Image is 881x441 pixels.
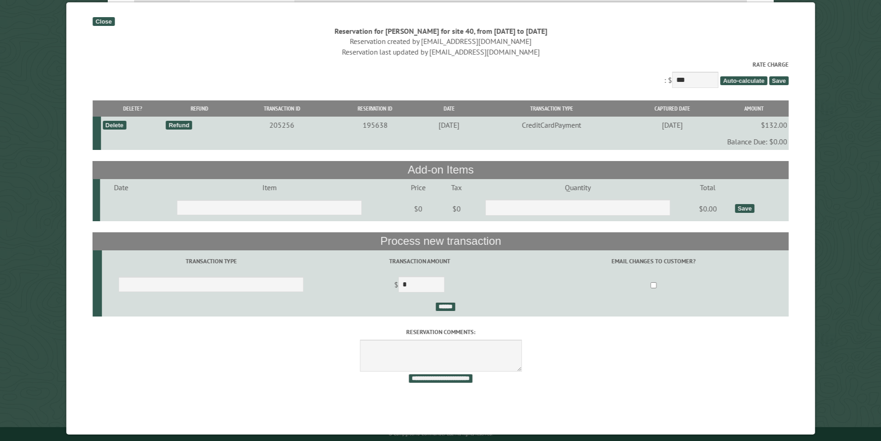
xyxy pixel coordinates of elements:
[682,196,733,222] td: $0.00
[440,196,473,222] td: $0
[388,431,493,437] small: © Campground Commander LLC. All rights reserved.
[420,117,477,133] td: [DATE]
[92,26,789,36] div: Reservation for [PERSON_NAME] for site 40, from [DATE] to [DATE]
[102,121,126,130] div: Delete
[440,179,473,196] td: Tax
[625,117,719,133] td: [DATE]
[720,76,767,85] span: Auto-calculate
[396,196,440,222] td: $0
[142,179,396,196] td: Item
[682,179,733,196] td: Total
[234,117,330,133] td: 205256
[92,47,789,57] div: Reservation last updated by [EMAIL_ADDRESS][DOMAIN_NAME]
[520,257,787,266] label: Email changes to customer?
[769,76,789,85] span: Save
[320,273,518,298] td: $
[477,100,625,117] th: Transaction Type
[477,117,625,133] td: CreditCardPayment
[396,179,440,196] td: Price
[92,60,789,90] div: : $
[321,257,517,266] label: Transaction Amount
[101,100,164,117] th: Delete?
[100,179,142,196] td: Date
[92,328,789,336] label: Reservation comments:
[92,36,789,46] div: Reservation created by [EMAIL_ADDRESS][DOMAIN_NAME]
[719,100,789,117] th: Amount
[473,179,682,196] td: Quantity
[420,100,477,117] th: Date
[234,100,330,117] th: Transaction ID
[92,17,114,26] div: Close
[92,232,789,250] th: Process new transaction
[719,117,789,133] td: $132.00
[625,100,719,117] th: Captured Date
[329,100,420,117] th: Reservation ID
[329,117,420,133] td: 195638
[735,204,754,213] div: Save
[92,161,789,179] th: Add-on Items
[101,133,789,150] td: Balance Due: $0.00
[92,60,789,69] label: Rate Charge
[103,257,319,266] label: Transaction Type
[166,121,192,130] div: Refund
[164,100,234,117] th: Refund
